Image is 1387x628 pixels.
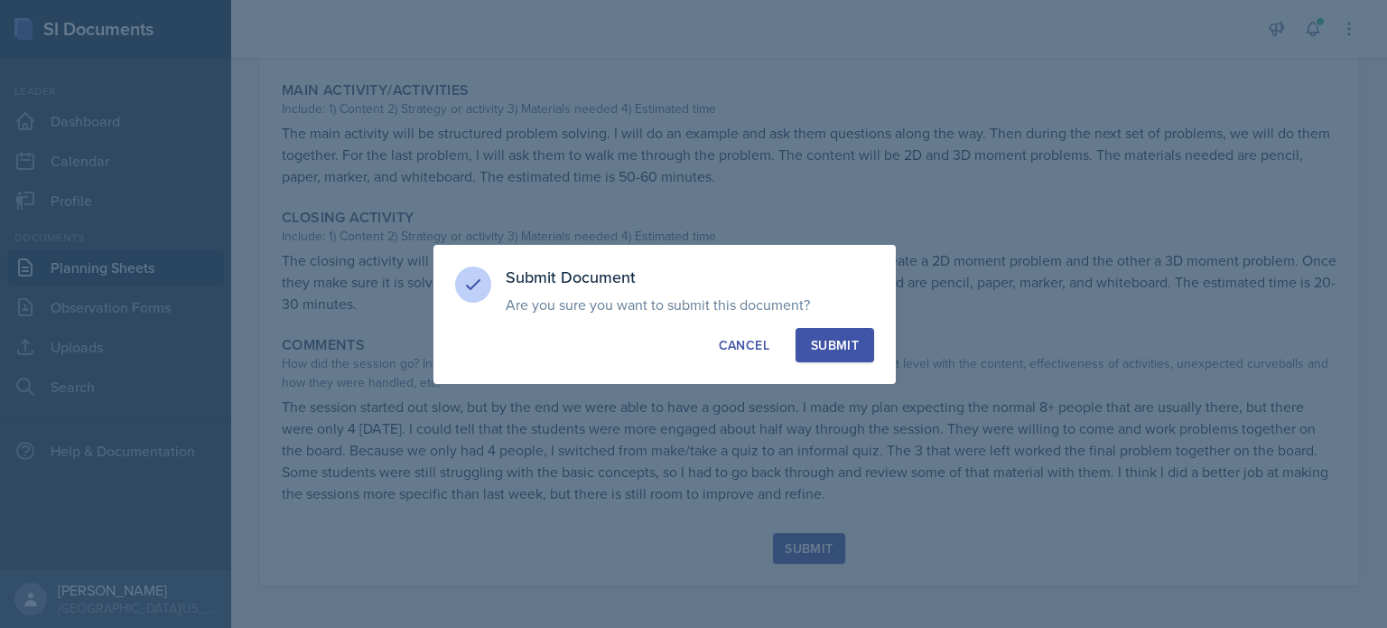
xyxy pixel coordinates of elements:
[796,328,874,362] button: Submit
[506,267,874,288] h3: Submit Document
[703,328,785,362] button: Cancel
[506,295,874,314] p: Are you sure you want to submit this document?
[719,336,769,354] div: Cancel
[811,336,859,354] div: Submit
